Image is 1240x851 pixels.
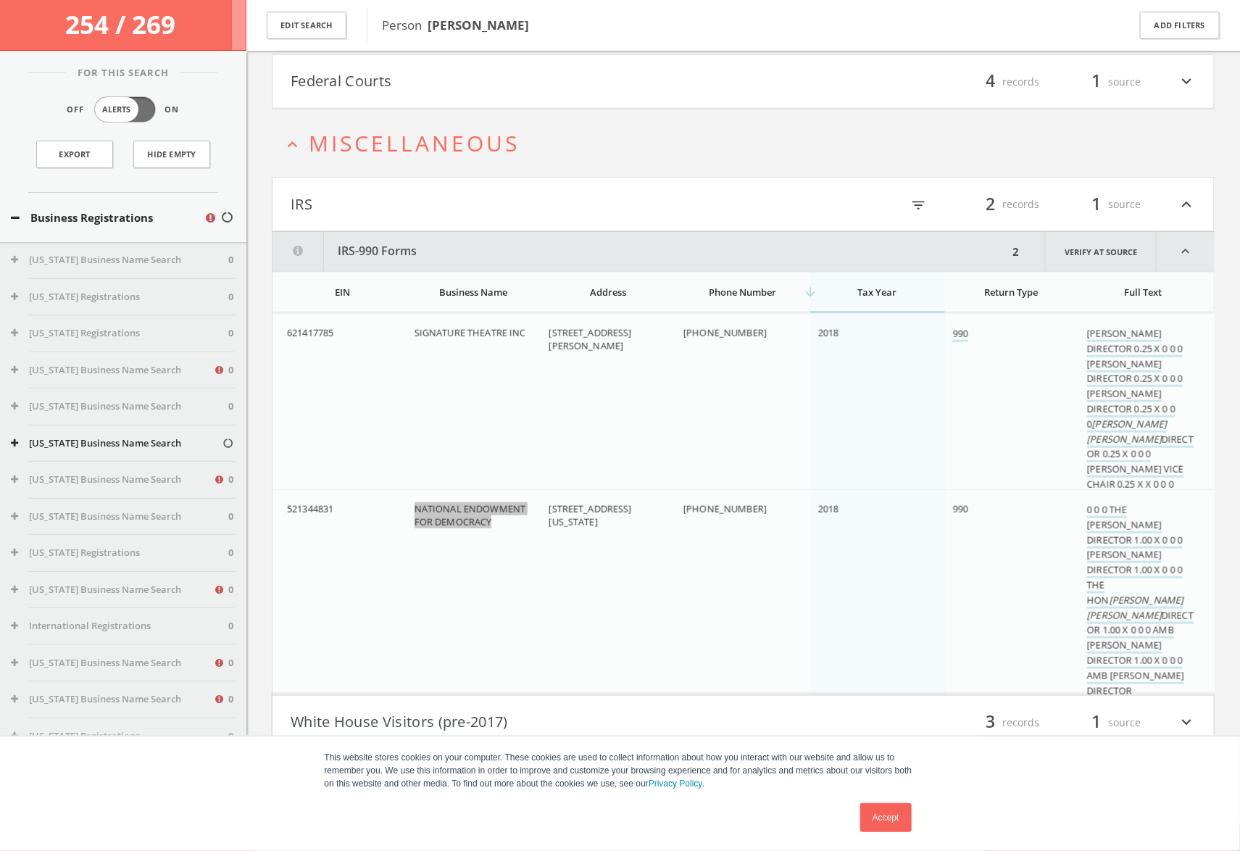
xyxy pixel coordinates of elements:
[267,12,346,40] button: Edit Search
[980,69,1002,94] span: 4
[133,141,210,168] button: Hide Empty
[11,510,228,524] button: [US_STATE] Business Name Search
[817,286,936,299] div: Tax Year
[1054,70,1141,94] div: source
[1086,710,1108,735] span: 1
[1054,710,1141,735] div: source
[272,232,1008,271] button: IRS-990 Forms
[1086,191,1108,217] span: 1
[549,502,631,528] span: [STREET_ADDRESS][US_STATE]
[11,546,228,560] button: [US_STATE] Registrations
[287,286,399,299] div: EIN
[953,327,968,342] a: 990
[228,510,233,524] span: 0
[272,313,1215,695] div: grid
[228,363,233,378] span: 0
[228,290,233,304] span: 0
[11,363,213,378] button: [US_STATE] Business Name Search
[228,656,233,671] span: 0
[1177,70,1196,94] i: expand_more
[428,17,529,33] b: [PERSON_NAME]
[11,656,213,671] button: [US_STATE] Business Name Search
[283,135,302,154] i: expand_less
[952,286,1071,299] div: Return Type
[228,546,233,560] span: 0
[11,692,213,707] button: [US_STATE] Business Name Search
[287,326,333,339] span: 621417785
[1087,608,1162,621] em: [PERSON_NAME]
[228,253,233,267] span: 0
[228,326,233,341] span: 0
[549,326,631,352] span: [STREET_ADDRESS][PERSON_NAME]
[283,131,1215,155] button: expand_lessMiscellaneous
[1177,710,1196,735] i: expand_more
[36,141,113,168] a: Export
[228,619,233,634] span: 0
[649,779,702,789] a: Privacy Policy
[309,128,520,158] span: Miscellaneous
[11,436,222,451] button: [US_STATE] Business Name Search
[952,192,1039,217] div: records
[1087,327,1193,523] a: [PERSON_NAME] DIRECTOR 0.25 X 0 0 0 [PERSON_NAME] DIRECTOR 0.25 X 0 0 0 [PERSON_NAME] DIRECTOR 0....
[683,326,767,339] span: [PHONE_NUMBER]
[291,192,744,217] button: IRS
[549,286,667,299] div: Address
[980,191,1002,217] span: 2
[1054,192,1141,217] div: source
[1157,232,1214,271] i: expand_less
[67,104,85,116] span: Off
[415,286,533,299] div: Business Name
[228,399,233,414] span: 0
[228,473,233,487] span: 0
[1086,286,1199,299] div: Full Text
[683,502,767,515] span: [PHONE_NUMBER]
[803,285,817,299] i: arrow_downward
[11,729,228,744] button: [US_STATE] Registrations
[11,473,213,487] button: [US_STATE] Business Name Search
[1045,232,1157,271] a: Verify at source
[952,70,1039,94] div: records
[11,209,204,226] button: Business Registrations
[65,7,181,41] span: 254 / 269
[287,502,333,515] span: 521344831
[165,104,180,116] span: On
[11,583,213,597] button: [US_STATE] Business Name Search
[953,502,968,515] span: 990
[325,751,916,790] p: This website stores cookies on your computer. These cookies are used to collect information about...
[11,253,228,267] button: [US_STATE] Business Name Search
[228,729,233,744] span: 0
[1140,12,1220,40] button: Add Filters
[228,583,233,597] span: 0
[291,70,744,94] button: Federal Courts
[683,286,802,299] div: Phone Number
[910,197,926,213] i: filter_list
[1087,503,1193,700] a: 0 0 0 THE [PERSON_NAME] DIRECTOR 1.00 X 0 0 0 [PERSON_NAME] DIRECTOR 1.00 X 0 0 0 THE HON[PERSON_...
[228,692,233,707] span: 0
[415,326,526,339] span: SIGNATURE THEATRE INC
[1177,192,1196,217] i: expand_less
[818,502,839,515] span: 2018
[11,619,228,634] button: International Registrations
[1092,417,1167,430] em: [PERSON_NAME]
[1086,69,1108,94] span: 1
[67,66,180,80] span: For This Search
[952,710,1039,735] div: records
[1008,232,1023,271] div: 2
[11,399,228,414] button: [US_STATE] Business Name Search
[11,326,228,341] button: [US_STATE] Registrations
[11,290,228,304] button: [US_STATE] Registrations
[1110,593,1184,606] em: [PERSON_NAME]
[291,710,744,735] button: White House Visitors (pre-2017)
[980,710,1002,735] span: 3
[382,17,529,33] span: Person
[818,326,839,339] span: 2018
[415,502,525,528] span: NATIONAL ENDOWMENT FOR DEMOCRACY
[1087,432,1162,445] em: [PERSON_NAME]
[860,803,912,832] a: Accept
